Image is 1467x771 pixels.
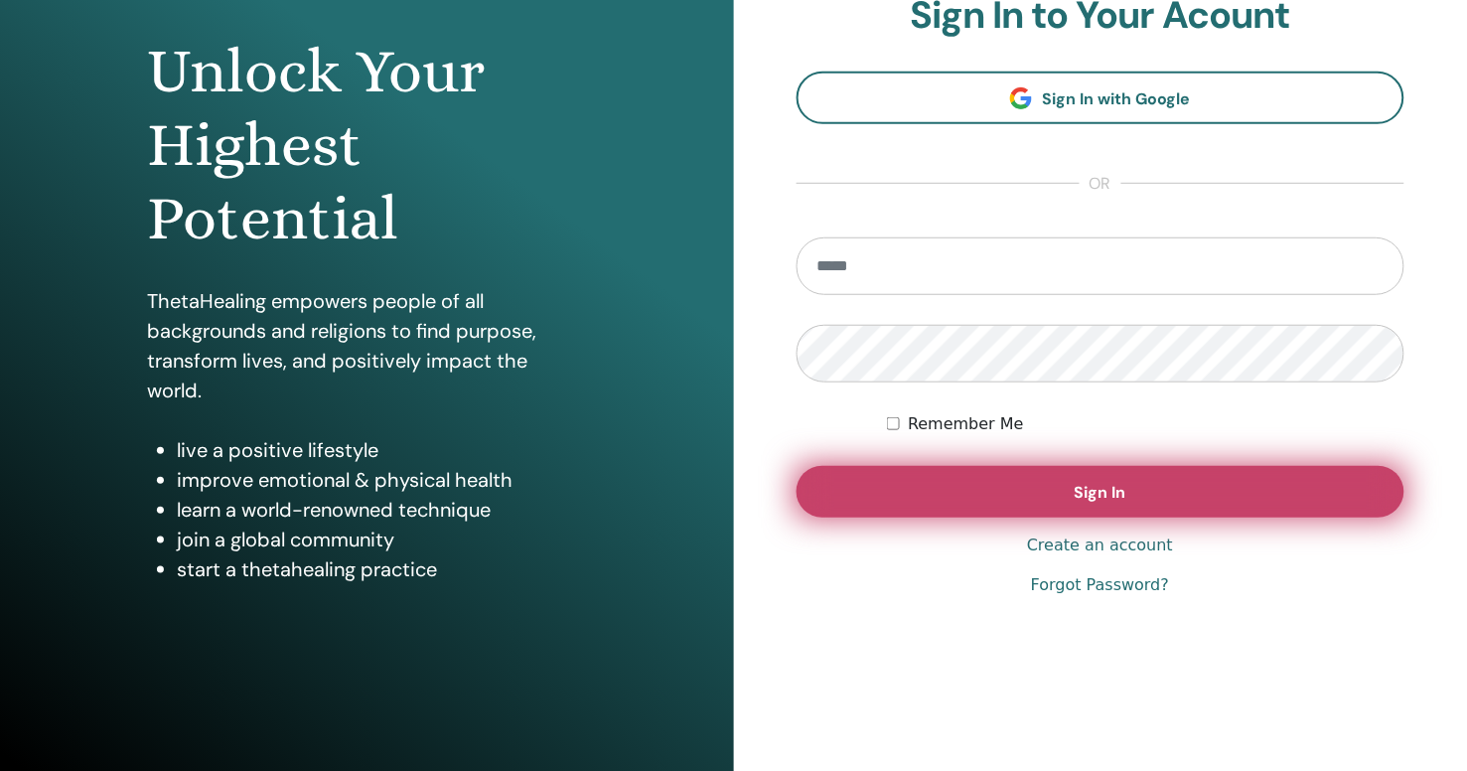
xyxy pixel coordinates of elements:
span: Sign In with Google [1042,88,1190,109]
li: start a thetahealing practice [177,554,586,584]
li: learn a world-renowned technique [177,495,586,525]
a: Create an account [1027,534,1173,557]
div: Keep me authenticated indefinitely or until I manually logout [887,412,1404,436]
h1: Unlock Your Highest Potential [147,35,586,256]
li: live a positive lifestyle [177,435,586,465]
li: improve emotional & physical health [177,465,586,495]
a: Forgot Password? [1031,573,1169,597]
li: join a global community [177,525,586,554]
span: or [1080,172,1121,196]
span: Sign In [1075,482,1126,503]
a: Sign In with Google [797,72,1405,124]
p: ThetaHealing empowers people of all backgrounds and religions to find purpose, transform lives, a... [147,286,586,405]
button: Sign In [797,466,1405,518]
label: Remember Me [908,412,1024,436]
